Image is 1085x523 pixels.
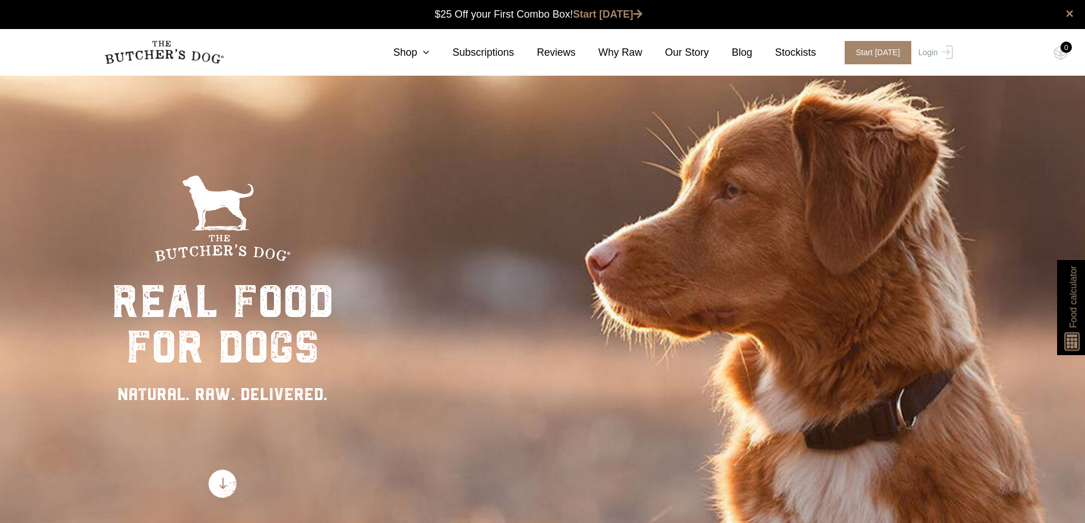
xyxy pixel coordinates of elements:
[514,45,576,60] a: Reviews
[1066,266,1080,328] span: Food calculator
[576,45,642,60] a: Why Raw
[915,41,952,64] a: Login
[112,381,334,407] div: NATURAL. RAW. DELIVERED.
[573,9,642,20] a: Start [DATE]
[642,45,709,60] a: Our Story
[370,45,429,60] a: Shop
[1054,46,1068,60] img: TBD_Cart-Empty.png
[429,45,514,60] a: Subscriptions
[845,41,912,64] span: Start [DATE]
[709,45,752,60] a: Blog
[1066,7,1074,20] a: close
[752,45,816,60] a: Stockists
[1061,42,1072,53] div: 0
[833,41,916,64] a: Start [DATE]
[112,279,334,370] div: real food for dogs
